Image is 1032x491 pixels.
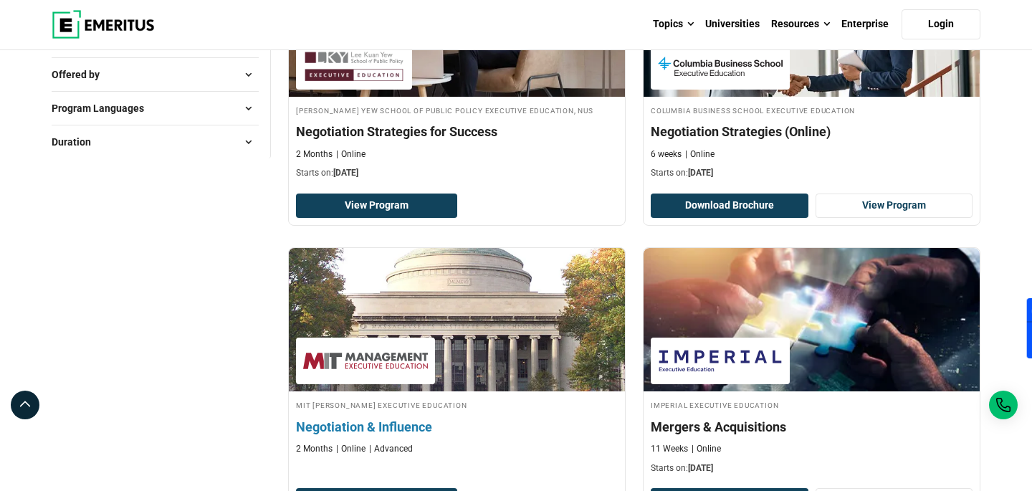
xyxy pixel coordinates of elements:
h4: Imperial Executive Education [651,399,973,411]
img: MIT Sloan Executive Education [303,345,428,377]
button: Download Brochure [651,194,808,218]
p: Online [692,443,721,455]
p: Online [336,443,365,455]
img: Mergers & Acquisitions | Online Finance Course [644,248,980,391]
button: Offered by [52,64,259,85]
p: Advanced [369,443,413,455]
p: Online [685,148,715,161]
p: Starts on: [651,462,973,475]
h4: Negotiation Strategies for Success [296,123,618,140]
span: Offered by [52,67,111,82]
span: [DATE] [688,463,713,473]
h4: Negotiation & Influence [296,418,618,436]
a: Finance Course by Imperial Executive Education - October 16, 2025 Imperial Executive Education Im... [644,248,980,482]
a: View Program [296,194,457,218]
p: 2 Months [296,148,333,161]
p: 11 Weeks [651,443,688,455]
p: Online [336,148,365,161]
p: Starts on: [296,167,618,179]
h4: Negotiation Strategies (Online) [651,123,973,140]
img: Imperial Executive Education [658,345,783,377]
a: View Program [816,194,973,218]
a: Login [902,9,980,39]
button: Duration [52,131,259,153]
p: Starts on: [651,167,973,179]
p: 2 Months [296,443,333,455]
span: Duration [52,134,102,150]
p: 6 weeks [651,148,682,161]
h4: Mergers & Acquisitions [651,418,973,436]
span: Program Languages [52,100,156,116]
img: Negotiation & Influence | Online Leadership Course [272,241,642,399]
span: [DATE] [333,168,358,178]
h4: [PERSON_NAME] Yew School of Public Policy Executive Education, NUS [296,104,618,116]
a: Leadership Course by MIT Sloan Executive Education - MIT Sloan Executive Education MIT [PERSON_NA... [289,248,625,462]
img: Columbia Business School Executive Education [658,50,783,82]
h4: MIT [PERSON_NAME] Executive Education [296,399,618,411]
h4: Columbia Business School Executive Education [651,104,973,116]
img: Lee Kuan Yew School of Public Policy Executive Education, NUS [303,50,405,82]
button: Program Languages [52,97,259,119]
span: [DATE] [688,168,713,178]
